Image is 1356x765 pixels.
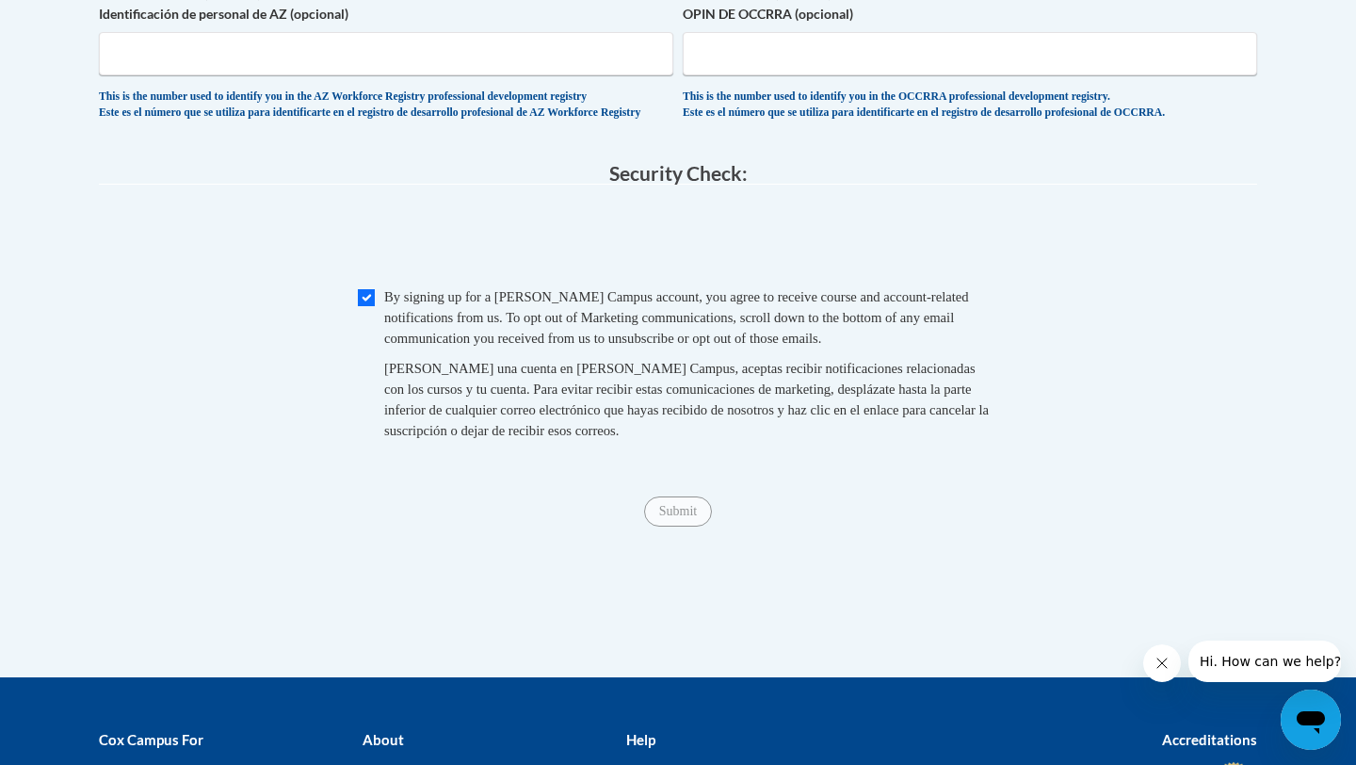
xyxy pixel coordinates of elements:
div: This is the number used to identify you in the AZ Workforce Registry professional development reg... [99,90,673,121]
iframe: reCAPTCHA [535,203,821,277]
span: By signing up for a [PERSON_NAME] Campus account, you agree to receive course and account-related... [384,289,969,346]
iframe: Close message [1143,644,1181,682]
span: Security Check: [609,161,748,185]
b: Cox Campus For [99,731,203,748]
b: About [363,731,404,748]
b: Accreditations [1162,731,1257,748]
iframe: Message from company [1188,641,1341,682]
span: [PERSON_NAME] una cuenta en [PERSON_NAME] Campus, aceptas recibir notificaciones relacionadas con... [384,361,989,438]
iframe: Button to launch messaging window [1281,690,1341,750]
input: Submit [644,496,712,527]
b: Help [626,731,655,748]
div: This is the number used to identify you in the OCCRRA professional development registry. Este es ... [683,90,1257,121]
